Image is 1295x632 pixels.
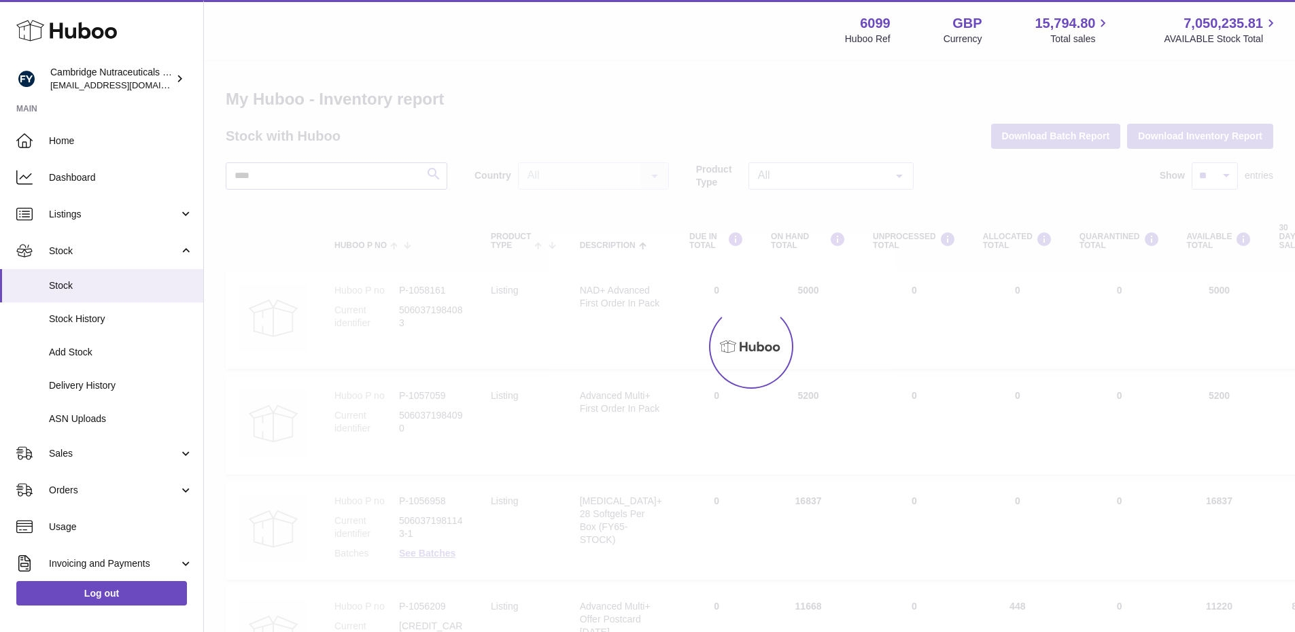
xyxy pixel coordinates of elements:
span: Dashboard [49,171,193,184]
div: Cambridge Nutraceuticals Ltd [50,66,173,92]
span: Listings [49,208,179,221]
span: Total sales [1050,33,1111,46]
strong: 6099 [860,14,891,33]
span: Home [49,135,193,147]
div: Huboo Ref [845,33,891,46]
span: Add Stock [49,346,193,359]
img: huboo@camnutra.com [16,69,37,89]
span: 7,050,235.81 [1184,14,1263,33]
span: Stock History [49,313,193,326]
a: 7,050,235.81 AVAILABLE Stock Total [1164,14,1279,46]
span: ASN Uploads [49,412,193,425]
span: Delivery History [49,379,193,392]
span: Stock [49,279,193,292]
a: 15,794.80 Total sales [1035,14,1111,46]
span: Sales [49,447,179,460]
span: 15,794.80 [1035,14,1095,33]
span: Stock [49,245,179,258]
span: AVAILABLE Stock Total [1164,33,1279,46]
a: Log out [16,581,187,605]
div: Currency [944,33,982,46]
span: Usage [49,521,193,533]
strong: GBP [952,14,982,33]
span: Orders [49,484,179,497]
span: [EMAIL_ADDRESS][DOMAIN_NAME] [50,80,200,90]
span: Invoicing and Payments [49,557,179,570]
